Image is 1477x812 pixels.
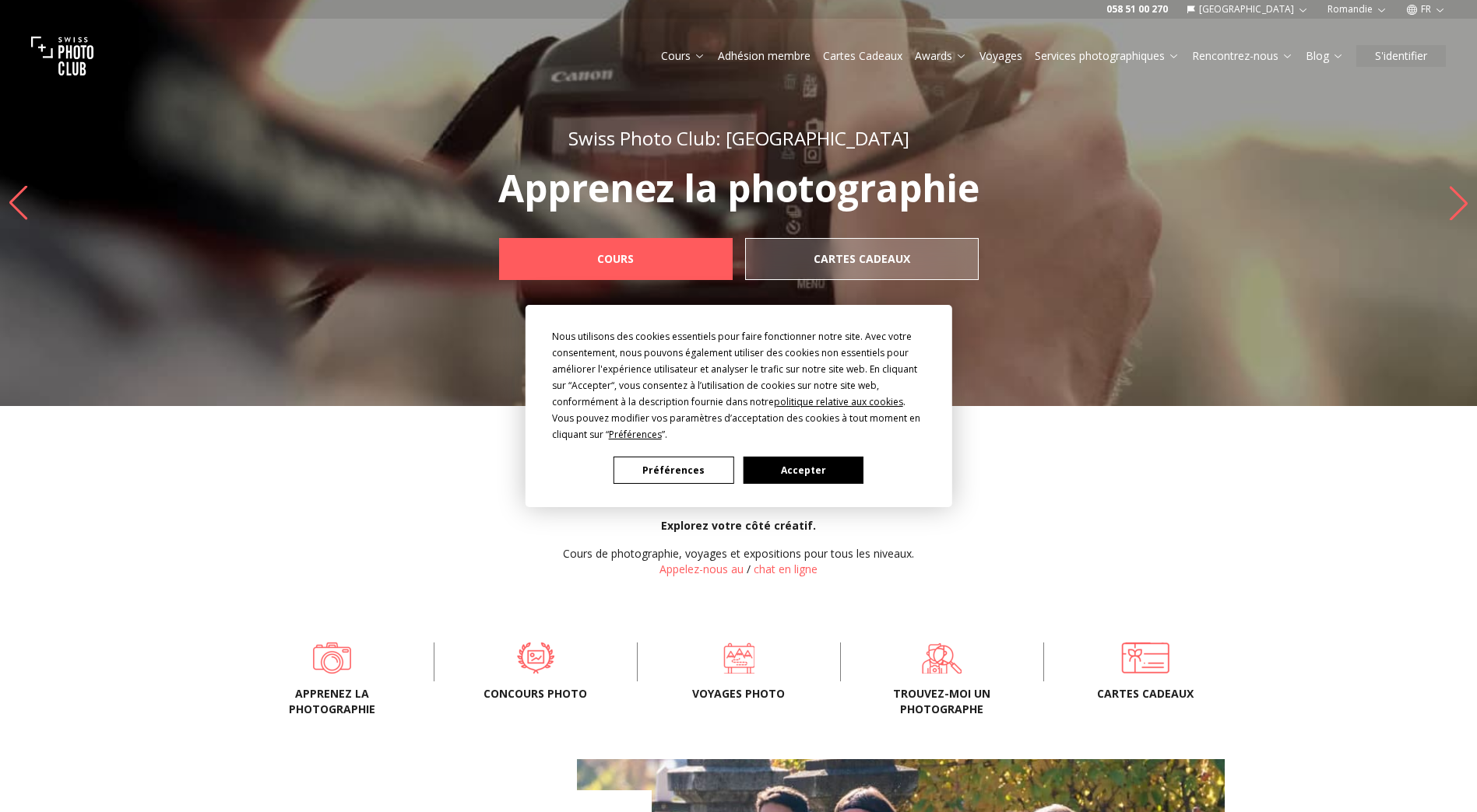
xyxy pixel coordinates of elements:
[743,457,863,484] button: Accepter
[614,457,733,484] button: Préférences
[552,328,926,443] div: Nous utilisons des cookies essentiels pour faire fonctionner notre site. Avec votre consentement,...
[774,395,903,408] span: politique relative aux cookies
[609,428,662,441] span: Préférences
[525,305,951,507] div: Cookie Consent Prompt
